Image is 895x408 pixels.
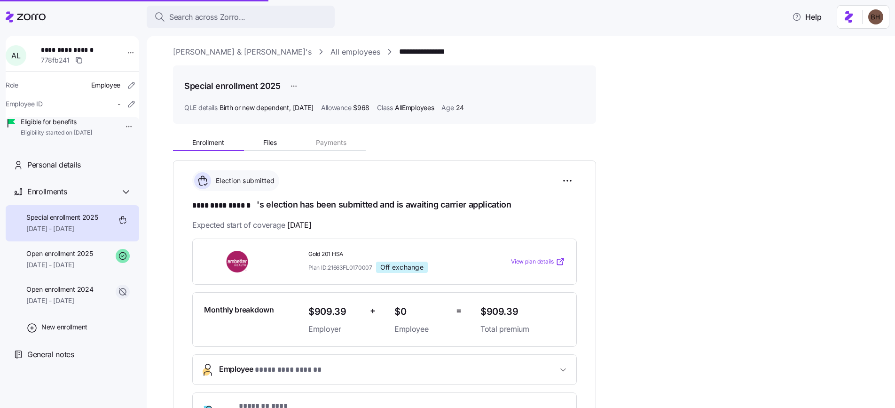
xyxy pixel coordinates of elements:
[192,219,311,231] span: Expected start of coverage
[321,103,351,112] span: Allowance
[204,251,272,272] img: Ambetter
[480,304,565,320] span: $909.39
[263,139,277,146] span: Files
[792,11,822,23] span: Help
[26,296,93,305] span: [DATE] - [DATE]
[219,363,323,376] span: Employee
[394,304,448,320] span: $0
[184,80,281,92] h1: Special enrollment 2025
[480,323,565,335] span: Total premium
[147,6,335,28] button: Search across Zorro...
[308,323,362,335] span: Employer
[184,103,218,112] span: QLE details
[370,304,376,318] span: +
[11,52,20,59] span: A L
[26,260,93,270] span: [DATE] - [DATE]
[27,349,74,360] span: General notes
[308,304,362,320] span: $909.39
[316,139,346,146] span: Payments
[456,103,464,112] span: 24
[6,99,43,109] span: Employee ID
[27,159,81,171] span: Personal details
[192,139,224,146] span: Enrollment
[511,257,554,266] span: View plan details
[220,103,314,112] span: Birth or new dependent ,
[441,103,454,112] span: Age
[41,322,87,332] span: New enrollment
[394,323,448,335] span: Employee
[26,249,93,258] span: Open enrollment 2025
[868,9,883,24] img: c3c218ad70e66eeb89914ccc98a2927c
[21,117,92,127] span: Eligible for benefits
[308,250,473,258] span: Gold 201 HSA
[21,129,92,137] span: Eligibility started on [DATE]
[377,103,393,112] span: Class
[173,46,312,58] a: [PERSON_NAME] & [PERSON_NAME]'s
[330,46,380,58] a: All employees
[511,257,565,266] a: View plan details
[456,304,462,318] span: =
[41,56,70,65] span: 778fb241
[26,224,98,233] span: [DATE] - [DATE]
[785,8,829,26] button: Help
[169,11,245,23] span: Search across Zorro...
[26,285,93,294] span: Open enrollment 2024
[26,213,98,222] span: Special enrollment 2025
[308,264,372,272] span: Plan ID: 21663FL0170007
[380,263,424,272] span: Off exchange
[204,304,274,316] span: Monthly breakdown
[118,99,120,109] span: -
[27,186,67,198] span: Enrollments
[6,80,18,90] span: Role
[395,103,434,112] span: AllEmployees
[287,219,311,231] span: [DATE]
[192,199,577,212] h1: 's election has been submitted and is awaiting carrier application
[293,103,314,112] span: [DATE]
[213,176,275,185] span: Election submitted
[91,80,120,90] span: Employee
[353,103,369,112] span: $968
